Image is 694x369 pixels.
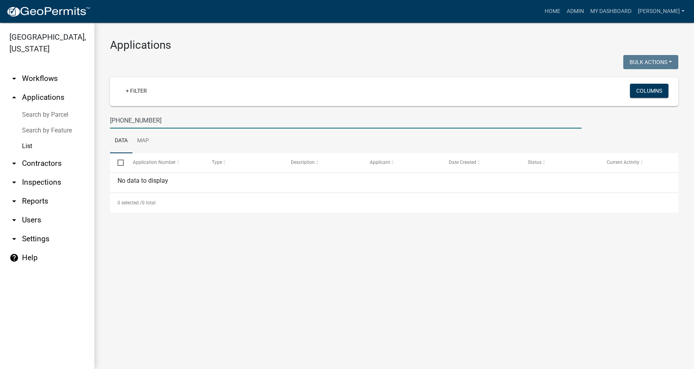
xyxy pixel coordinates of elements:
[9,159,19,168] i: arrow_drop_down
[362,153,441,172] datatable-header-cell: Applicant
[132,129,154,154] a: Map
[542,4,564,19] a: Home
[212,160,222,165] span: Type
[635,4,688,19] a: [PERSON_NAME]
[118,200,142,206] span: 0 selected /
[110,193,678,213] div: 0 total
[283,153,362,172] datatable-header-cell: Description
[528,160,542,165] span: Status
[9,196,19,206] i: arrow_drop_down
[110,153,125,172] datatable-header-cell: Select
[110,129,132,154] a: Data
[370,160,390,165] span: Applicant
[9,253,19,263] i: help
[587,4,635,19] a: My Dashboard
[520,153,599,172] datatable-header-cell: Status
[110,39,678,52] h3: Applications
[564,4,587,19] a: Admin
[441,153,520,172] datatable-header-cell: Date Created
[110,112,582,129] input: Search for applications
[119,84,153,98] a: + Filter
[9,178,19,187] i: arrow_drop_down
[9,234,19,244] i: arrow_drop_down
[599,153,678,172] datatable-header-cell: Current Activity
[133,160,176,165] span: Application Number
[110,173,678,193] div: No data to display
[125,153,204,172] datatable-header-cell: Application Number
[9,93,19,102] i: arrow_drop_up
[204,153,283,172] datatable-header-cell: Type
[9,74,19,83] i: arrow_drop_down
[449,160,476,165] span: Date Created
[607,160,639,165] span: Current Activity
[291,160,315,165] span: Description
[9,215,19,225] i: arrow_drop_down
[630,84,668,98] button: Columns
[623,55,678,69] button: Bulk Actions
